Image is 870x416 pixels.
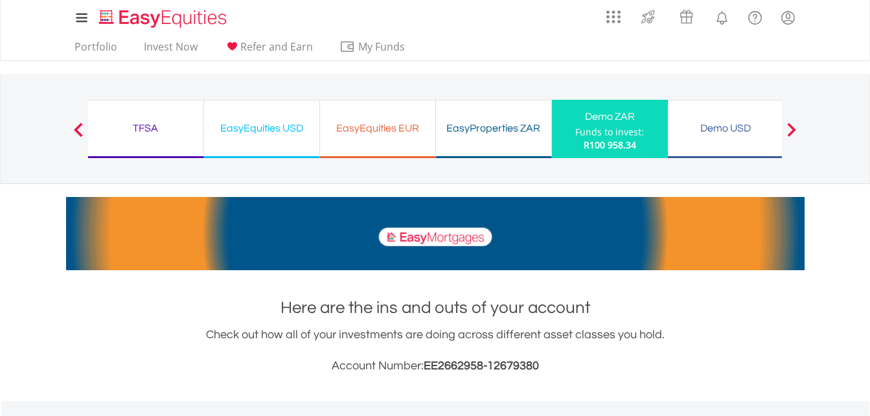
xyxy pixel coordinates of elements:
div: EasyProperties ZAR [444,119,544,137]
img: grid-menu-icon.svg [606,10,621,24]
a: Notifications [705,3,738,29]
div: Check out how all of your investments are doing across different asset classes you hold. [66,326,805,375]
img: vouchers-v2.svg [676,6,697,27]
div: TFSA [96,119,196,137]
button: Previous [65,129,91,142]
a: My Profile [772,3,805,32]
a: Portfolio [69,40,122,60]
img: EasyMortage Promotion Banner [66,197,805,270]
a: Invest Now [139,40,203,60]
span: R100 958.34 [584,139,636,151]
div: Demo ZAR [560,108,660,126]
div: EasyEquities USD [212,119,312,137]
img: EasyEquities_Logo.png [97,8,232,29]
div: EasyEquities EUR [328,119,428,137]
img: thrive-v2.svg [637,6,659,27]
h3: Account Number: [66,357,805,375]
a: AppsGrid [598,3,629,24]
span: Refer and Earn [240,40,313,54]
div: Funds to invest: [575,126,644,139]
a: Home page [94,3,232,29]
div: Demo USD [676,119,775,137]
span: EE2662958-12679380 [424,360,539,372]
a: FAQ's and Support [738,3,772,29]
h1: Here are the ins and outs of your account [66,296,805,319]
a: Vouchers [667,3,705,27]
span: My Funds [339,38,424,55]
a: Refer and Earn [219,40,318,60]
button: Next [779,129,805,142]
